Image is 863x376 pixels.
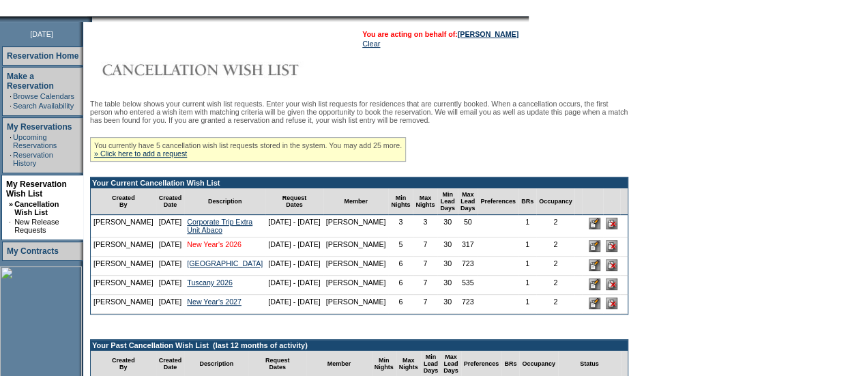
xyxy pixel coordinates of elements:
td: 1 [518,276,536,295]
td: 1 [518,215,536,237]
span: You are acting on behalf of: [362,30,518,38]
nobr: [DATE] - [DATE] [268,240,321,248]
td: 7 [413,237,437,257]
td: 7 [413,295,437,314]
td: Min Nights [388,188,413,215]
td: 1 [518,257,536,276]
a: Make a Reservation [7,72,54,91]
a: [PERSON_NAME] [458,30,518,38]
td: 317 [458,237,478,257]
img: promoShadowLeftCorner.gif [87,16,92,22]
nobr: [DATE] - [DATE] [268,259,321,267]
td: 5 [388,237,413,257]
a: Clear [362,40,380,48]
td: Created Date [156,188,185,215]
a: Cancellation Wish List [14,200,59,216]
td: 30 [437,276,458,295]
td: 535 [458,276,478,295]
td: 1 [518,237,536,257]
input: Edit this Request [589,240,600,252]
a: New Year's 2027 [187,298,242,306]
td: · [10,102,12,110]
td: · [9,218,13,234]
td: 6 [388,257,413,276]
a: [GEOGRAPHIC_DATA] [187,259,263,267]
td: [PERSON_NAME] [91,295,156,314]
input: Edit this Request [589,259,600,271]
a: My Reservation Wish List [6,179,67,199]
td: 2 [536,257,575,276]
td: 30 [437,237,458,257]
td: [PERSON_NAME] [91,237,156,257]
td: 6 [388,276,413,295]
a: New Year's 2026 [187,240,242,248]
a: Tuscany 2026 [187,278,233,287]
td: 30 [437,215,458,237]
td: 50 [458,215,478,237]
td: Preferences [478,188,518,215]
div: You currently have 5 cancellation wish list requests stored in the system. You may add 25 more. [90,137,406,162]
a: Search Availability [13,102,74,110]
td: [PERSON_NAME] [323,295,389,314]
a: Upcoming Reservations [13,133,57,149]
img: Cancellation Wish List [90,56,363,83]
td: 2 [536,276,575,295]
a: Corporate Trip Extra Unit Abaco [187,218,252,234]
input: Delete this Request [606,278,617,290]
td: Your Past Cancellation Wish List (last 12 months of activity) [91,340,628,351]
td: 1 [518,295,536,314]
td: Occupancy [536,188,575,215]
a: Reservation Home [7,51,78,61]
td: · [10,133,12,149]
a: My Contracts [7,246,59,256]
td: [PERSON_NAME] [323,237,389,257]
td: 3 [388,215,413,237]
td: [DATE] [156,257,185,276]
td: 30 [437,257,458,276]
td: [PERSON_NAME] [91,257,156,276]
input: Delete this Request [606,218,617,229]
img: blank.gif [92,16,93,22]
td: [DATE] [156,237,185,257]
td: 723 [458,257,478,276]
a: » Click here to add a request [94,149,187,158]
span: [DATE] [30,30,53,38]
nobr: [DATE] - [DATE] [268,298,321,306]
td: 2 [536,295,575,314]
td: 6 [388,295,413,314]
a: Browse Calendars [13,92,74,100]
a: Reservation History [13,151,53,167]
td: Member [323,188,389,215]
td: Request Dates [265,188,323,215]
td: Your Current Cancellation Wish List [91,177,628,188]
a: My Reservations [7,122,72,132]
td: [PERSON_NAME] [323,276,389,295]
a: New Release Requests [14,218,59,234]
nobr: [DATE] - [DATE] [268,218,321,226]
td: Min Lead Days [437,188,458,215]
td: · [10,151,12,167]
input: Delete this Request [606,240,617,252]
td: 2 [536,237,575,257]
td: [PERSON_NAME] [91,215,156,237]
td: [PERSON_NAME] [323,215,389,237]
input: Edit this Request [589,278,600,290]
input: Edit this Request [589,298,600,309]
input: Delete this Request [606,259,617,271]
td: 2 [536,215,575,237]
b: » [9,200,13,208]
td: [DATE] [156,215,185,237]
input: Delete this Request [606,298,617,309]
input: Edit this Request [589,218,600,229]
td: Created By [91,188,156,215]
td: [DATE] [156,276,185,295]
td: [PERSON_NAME] [91,276,156,295]
td: 723 [458,295,478,314]
td: · [10,92,12,100]
td: Description [184,188,265,215]
td: Max Nights [413,188,437,215]
td: [PERSON_NAME] [323,257,389,276]
td: 7 [413,257,437,276]
td: [DATE] [156,295,185,314]
td: Max Lead Days [458,188,478,215]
